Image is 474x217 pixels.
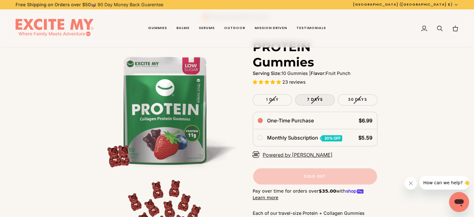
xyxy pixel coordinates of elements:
a: Gummies [143,9,172,47]
span: Sold Out [304,174,326,179]
button: [GEOGRAPHIC_DATA] ([GEOGRAPHIC_DATA] $) [348,2,463,7]
span: How can we help? 👋 [4,4,50,9]
span: Balms [176,26,189,31]
span: Monthly Subscription [267,135,318,141]
img: PROTEIN Gummies [97,39,237,180]
p: 📦 90 Day Money Back Guarentee [16,1,163,8]
span: Mission Driven [255,26,287,31]
iframe: Close message [405,177,417,190]
img: EXCITE MY® [16,19,93,38]
p: 10 Gummies | Fruit Punch [253,70,377,77]
span: Outdoor [224,26,245,31]
span: One-Time Purchase [267,117,314,124]
button: Sold Out [253,168,377,185]
strong: Free Shipping on Orders over $50 [16,2,91,7]
h1: PROTEIN Gummies [253,39,373,70]
a: Balms [172,9,194,47]
a: Outdoor [219,9,250,47]
span: $6.99 [359,117,372,124]
a: Mission Driven [250,9,292,47]
span: 7 Days [307,97,323,102]
span: 4.96 stars [253,79,282,85]
span: Testimonials [296,26,326,31]
span: 1 Day [266,97,279,102]
span: 20% [324,136,341,141]
iframe: Message from company [419,176,469,190]
iframe: Button to launch messaging window [449,192,469,212]
span: Serums [199,26,215,31]
a: Powered by [PERSON_NAME] [263,151,333,159]
span: 30 Days [348,97,367,102]
strong: Flavor: [311,71,326,76]
strong: Serving Size: [253,71,281,76]
span: Gummies [148,26,167,31]
a: Serums [194,9,219,47]
a: Testimonials [292,9,331,47]
span: 23 reviews [282,79,306,85]
span: $5.59 [358,135,372,141]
